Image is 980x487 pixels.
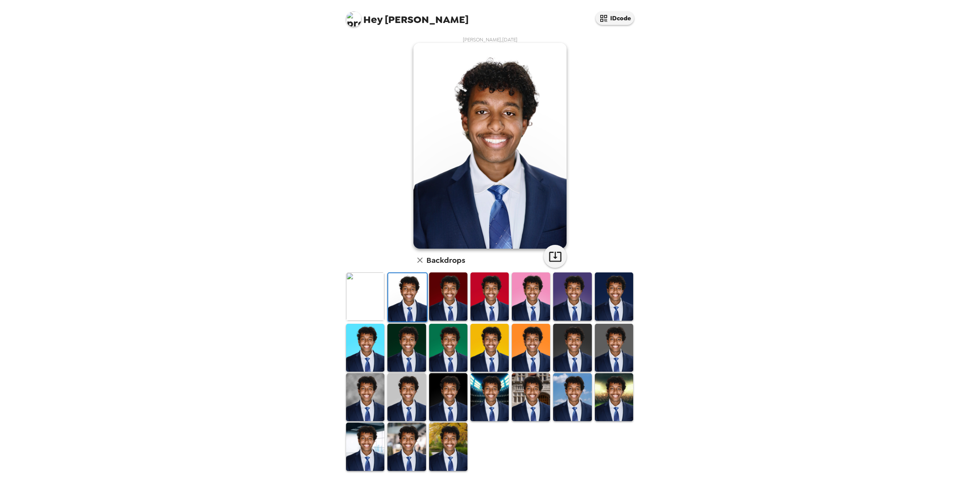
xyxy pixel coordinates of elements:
[596,11,634,25] button: IDcode
[426,254,465,266] h6: Backdrops
[363,13,382,26] span: Hey
[463,36,518,43] span: [PERSON_NAME] , [DATE]
[346,11,361,27] img: profile pic
[346,272,384,320] img: Original
[413,43,567,249] img: user
[346,8,469,25] span: [PERSON_NAME]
